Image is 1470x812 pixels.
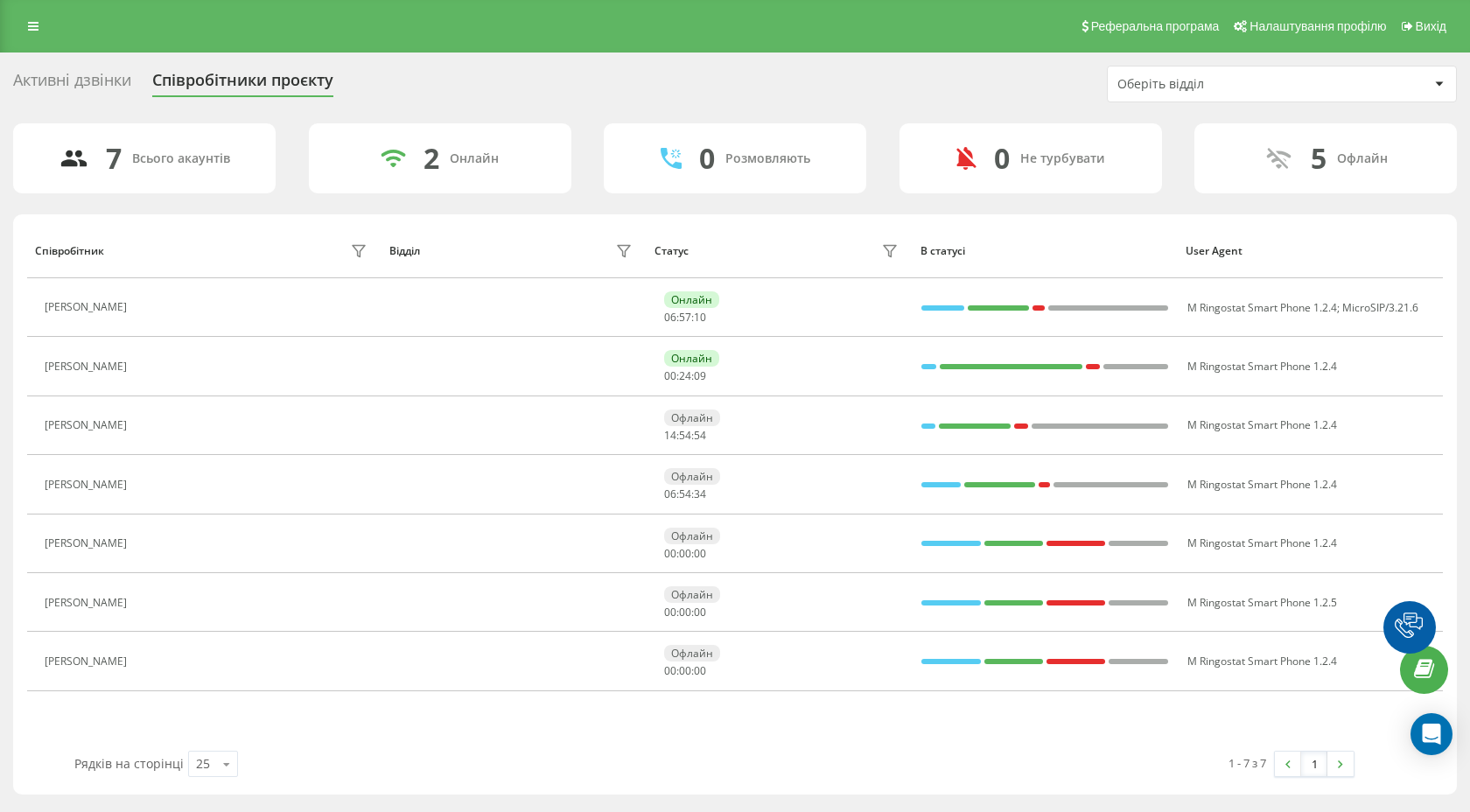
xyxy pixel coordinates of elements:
[1091,19,1220,33] span: Реферальна програма
[694,663,706,678] span: 00
[679,368,691,383] span: 24
[1228,754,1266,772] div: 1 - 7 з 7
[35,245,104,257] div: Співробітник
[679,310,691,325] span: 57
[664,606,706,619] div: : :
[679,663,691,678] span: 00
[1416,19,1446,33] span: Вихід
[45,537,131,549] div: [PERSON_NAME]
[1342,300,1418,315] span: MicroSIP/3.21.6
[1117,77,1326,92] div: Оберіть відділ
[664,428,676,443] span: 14
[679,546,691,561] span: 00
[679,428,691,443] span: 54
[664,291,719,308] div: Онлайн
[664,665,706,677] div: : :
[1301,752,1327,776] a: 1
[664,311,706,324] div: : :
[1187,477,1337,492] span: M Ringostat Smart Phone 1.2.4
[664,409,720,426] div: Офлайн
[664,546,676,561] span: 00
[664,645,720,661] div: Офлайн
[654,245,689,257] div: Статус
[106,142,122,175] div: 7
[1249,19,1386,33] span: Налаштування профілю
[699,142,715,175] div: 0
[664,368,676,383] span: 00
[45,360,131,373] div: [PERSON_NAME]
[694,428,706,443] span: 54
[196,755,210,773] div: 25
[45,419,131,431] div: [PERSON_NAME]
[664,663,676,678] span: 00
[920,245,1170,257] div: В статусі
[664,430,706,442] div: : :
[423,142,439,175] div: 2
[152,71,333,98] div: Співробітники проєкту
[694,605,706,619] span: 00
[694,546,706,561] span: 00
[450,151,499,166] div: Онлайн
[1187,535,1337,550] span: M Ringostat Smart Phone 1.2.4
[664,488,706,500] div: : :
[389,245,420,257] div: Відділ
[1020,151,1105,166] div: Не турбувати
[664,486,676,501] span: 06
[694,310,706,325] span: 10
[664,605,676,619] span: 00
[664,310,676,325] span: 06
[13,71,131,98] div: Активні дзвінки
[694,486,706,501] span: 34
[74,755,184,772] span: Рядків на сторінці
[1187,359,1337,374] span: M Ringostat Smart Phone 1.2.4
[1187,595,1337,610] span: M Ringostat Smart Phone 1.2.5
[664,370,706,382] div: : :
[1187,417,1337,432] span: M Ringostat Smart Phone 1.2.4
[725,151,810,166] div: Розмовляють
[679,486,691,501] span: 54
[694,368,706,383] span: 09
[1337,151,1388,166] div: Офлайн
[1186,245,1435,257] div: User Agent
[664,468,720,485] div: Офлайн
[664,528,720,544] div: Офлайн
[45,301,131,313] div: [PERSON_NAME]
[45,597,131,609] div: [PERSON_NAME]
[45,655,131,668] div: [PERSON_NAME]
[679,605,691,619] span: 00
[664,586,720,603] div: Офлайн
[132,151,230,166] div: Всього акаунтів
[45,479,131,491] div: [PERSON_NAME]
[1311,142,1326,175] div: 5
[1187,300,1337,315] span: M Ringostat Smart Phone 1.2.4
[664,350,719,367] div: Онлайн
[1410,713,1452,755] div: Open Intercom Messenger
[1187,654,1337,668] span: M Ringostat Smart Phone 1.2.4
[664,548,706,560] div: : :
[994,142,1010,175] div: 0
